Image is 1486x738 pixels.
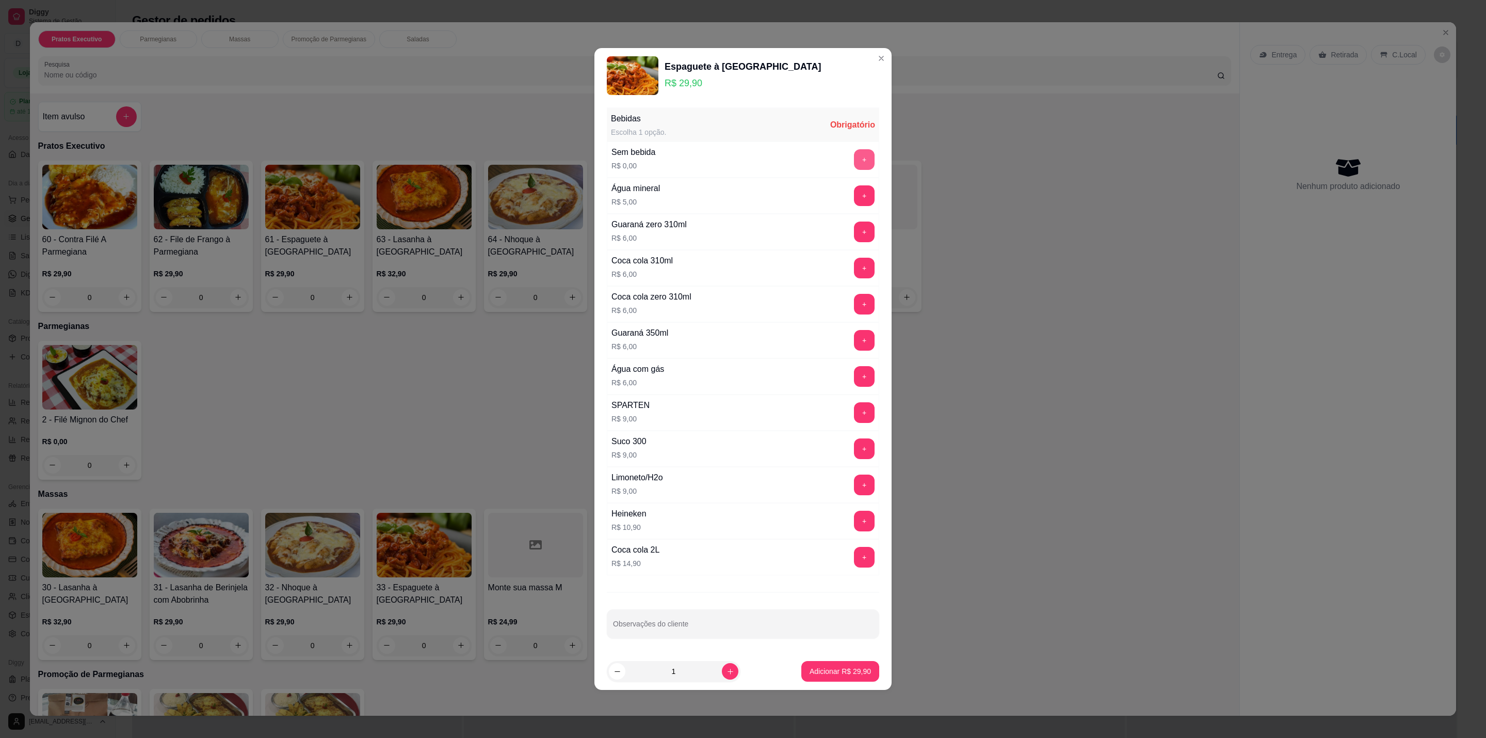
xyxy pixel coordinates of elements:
button: add [854,185,875,206]
button: add [854,475,875,495]
p: R$ 6,00 [611,378,664,388]
button: Adicionar R$ 29,90 [801,661,879,682]
p: R$ 29,90 [665,76,821,90]
div: Sem bebida [611,146,655,159]
div: Água com gás [611,363,664,375]
p: R$ 10,90 [611,522,647,532]
div: Guaraná zero 310ml [611,218,687,231]
p: R$ 6,00 [611,233,687,243]
div: Escolha 1 opção. [611,127,666,137]
div: SPARTEN [611,399,650,412]
button: add [854,222,875,242]
div: Suco 300 [611,435,647,448]
button: add [854,330,875,351]
input: Observações do cliente [613,623,873,633]
button: add [854,258,875,278]
button: add [854,294,875,315]
div: Limoneto/H2o [611,472,663,484]
button: decrease-product-quantity [609,663,625,680]
p: R$ 9,00 [611,486,663,496]
p: R$ 14,90 [611,558,659,569]
div: Bebidas [611,113,666,125]
p: R$ 9,00 [611,450,647,460]
div: Guaraná 350ml [611,327,668,339]
p: Adicionar R$ 29,90 [810,666,871,677]
p: R$ 9,00 [611,414,650,424]
img: product-image [607,56,658,95]
button: add [854,366,875,387]
div: Coca cola 310ml [611,255,673,267]
button: add [854,149,875,170]
button: add [854,511,875,531]
p: R$ 6,00 [611,269,673,279]
button: add [854,402,875,423]
div: Água mineral [611,182,660,195]
button: add [854,547,875,568]
button: add [854,438,875,459]
button: Close [873,50,890,67]
div: Obrigatório [830,119,875,131]
div: Espaguete à [GEOGRAPHIC_DATA] [665,59,821,74]
div: Heineken [611,508,647,520]
p: R$ 6,00 [611,341,668,352]
p: R$ 5,00 [611,197,660,207]
div: Coca cola zero 310ml [611,291,691,303]
p: R$ 0,00 [611,161,655,171]
p: R$ 6,00 [611,305,691,316]
div: Coca cola 2L [611,544,659,556]
button: increase-product-quantity [722,663,738,680]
